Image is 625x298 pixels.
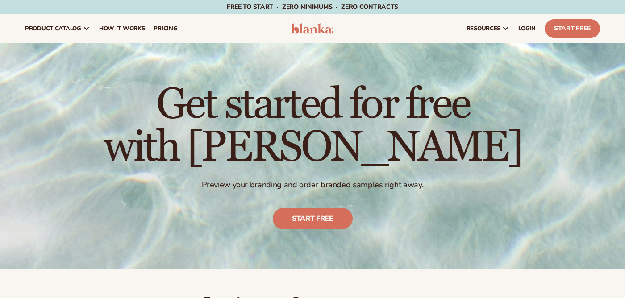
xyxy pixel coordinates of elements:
span: pricing [154,25,177,32]
a: Start Free [545,19,600,38]
h1: Get started for free with [PERSON_NAME] [104,83,522,169]
a: pricing [149,14,182,43]
span: product catalog [25,25,81,32]
a: resources [462,14,514,43]
span: How It Works [99,25,145,32]
img: logo [292,23,333,34]
span: resources [467,25,500,32]
p: Preview your branding and order branded samples right away. [104,180,522,190]
span: LOGIN [518,25,536,32]
a: Start free [273,208,353,229]
a: LOGIN [514,14,540,43]
span: Free to start · ZERO minimums · ZERO contracts [227,3,398,11]
a: How It Works [95,14,150,43]
a: product catalog [21,14,95,43]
